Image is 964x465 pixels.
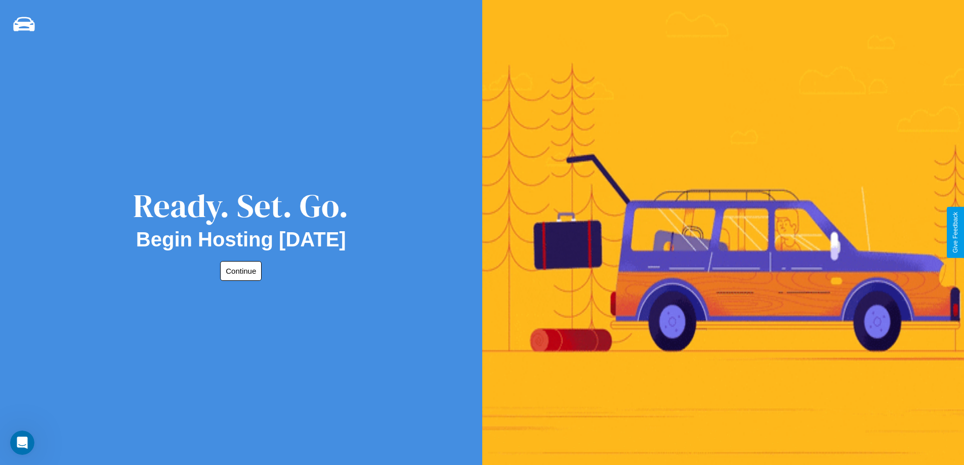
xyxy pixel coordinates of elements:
button: Continue [220,261,262,281]
div: Give Feedback [952,212,959,253]
iframe: Intercom live chat [10,431,34,455]
div: Ready. Set. Go. [133,183,349,228]
h2: Begin Hosting [DATE] [136,228,346,251]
